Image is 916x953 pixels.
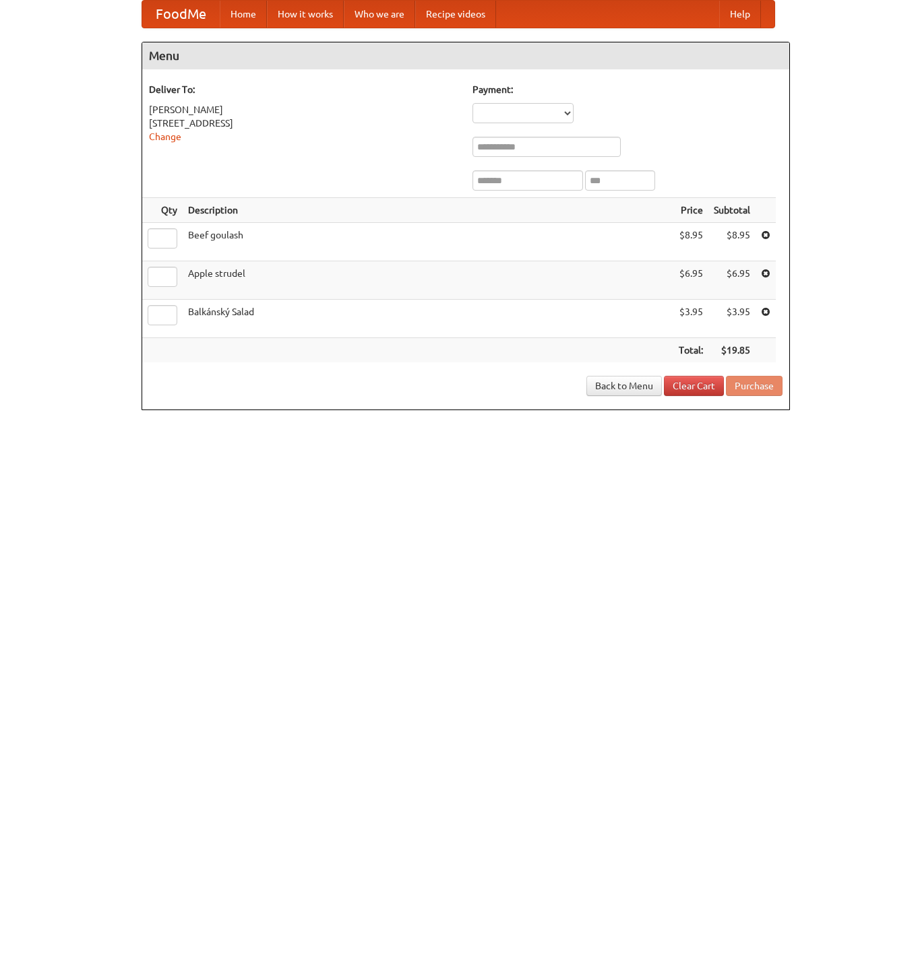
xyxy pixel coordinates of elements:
[708,223,756,261] td: $8.95
[673,198,708,223] th: Price
[149,83,459,96] h5: Deliver To:
[220,1,267,28] a: Home
[673,300,708,338] td: $3.95
[267,1,344,28] a: How it works
[149,103,459,117] div: [PERSON_NAME]
[708,300,756,338] td: $3.95
[142,42,789,69] h4: Menu
[708,261,756,300] td: $6.95
[142,1,220,28] a: FoodMe
[142,198,183,223] th: Qty
[183,198,673,223] th: Description
[673,223,708,261] td: $8.95
[149,117,459,130] div: [STREET_ADDRESS]
[183,300,673,338] td: Balkánský Salad
[673,338,708,363] th: Total:
[719,1,761,28] a: Help
[673,261,708,300] td: $6.95
[183,261,673,300] td: Apple strudel
[472,83,783,96] h5: Payment:
[183,223,673,261] td: Beef goulash
[344,1,415,28] a: Who we are
[415,1,496,28] a: Recipe videos
[664,376,724,396] a: Clear Cart
[726,376,783,396] button: Purchase
[586,376,662,396] a: Back to Menu
[708,338,756,363] th: $19.85
[149,131,181,142] a: Change
[708,198,756,223] th: Subtotal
